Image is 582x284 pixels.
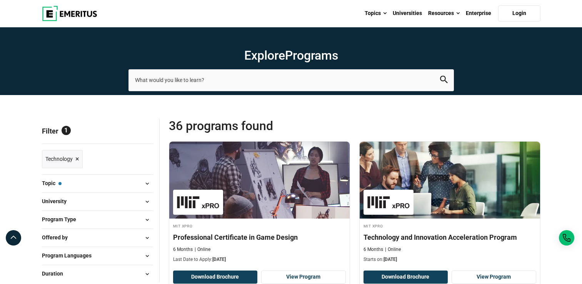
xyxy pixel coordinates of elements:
[261,271,346,284] a: View Program
[128,48,454,63] h1: Explore
[364,271,448,284] button: Download Brochure
[42,269,69,278] span: Duration
[42,197,73,205] span: University
[364,256,536,263] p: Starts on:
[367,194,410,211] img: MIT xPRO
[173,222,346,229] h4: MIT xPRO
[42,118,153,144] p: Filter
[129,127,153,137] a: Reset all
[173,232,346,242] h4: Professional Certificate in Game Design
[42,251,98,260] span: Program Languages
[169,142,350,267] a: Technology Course by MIT xPRO - September 4, 2025 MIT xPRO MIT xPRO Professional Certificate in G...
[75,154,79,165] span: ×
[169,142,350,219] img: Professional Certificate in Game Design | Online Technology Course
[42,268,153,280] button: Duration
[62,126,71,135] span: 1
[212,257,226,262] span: [DATE]
[173,246,193,253] p: 6 Months
[173,271,258,284] button: Download Brochure
[42,232,153,244] button: Offered by
[384,257,397,262] span: [DATE]
[42,233,74,242] span: Offered by
[169,118,355,134] span: 36 Programs found
[440,78,448,85] a: search
[42,215,82,224] span: Program Type
[440,76,448,85] button: search
[42,178,153,189] button: Topic
[364,222,536,229] h4: MIT xPRO
[360,142,540,267] a: Digital Transformation Course by MIT xPRO - September 4, 2025 MIT xPRO MIT xPRO Technology and In...
[42,250,153,262] button: Program Languages
[364,232,536,242] h4: Technology and Innovation Acceleration Program
[452,271,536,284] a: View Program
[360,142,540,219] img: Technology and Innovation Acceleration Program | Online Digital Transformation Course
[385,246,401,253] p: Online
[45,155,73,163] span: Technology
[42,196,153,207] button: University
[42,150,83,168] a: Technology ×
[128,69,454,91] input: search-page
[364,246,383,253] p: 6 Months
[177,194,219,211] img: MIT xPRO
[285,48,338,63] span: Programs
[195,246,210,253] p: Online
[498,5,540,22] a: Login
[173,256,346,263] p: Last Date to Apply:
[42,214,153,226] button: Program Type
[42,179,62,187] span: Topic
